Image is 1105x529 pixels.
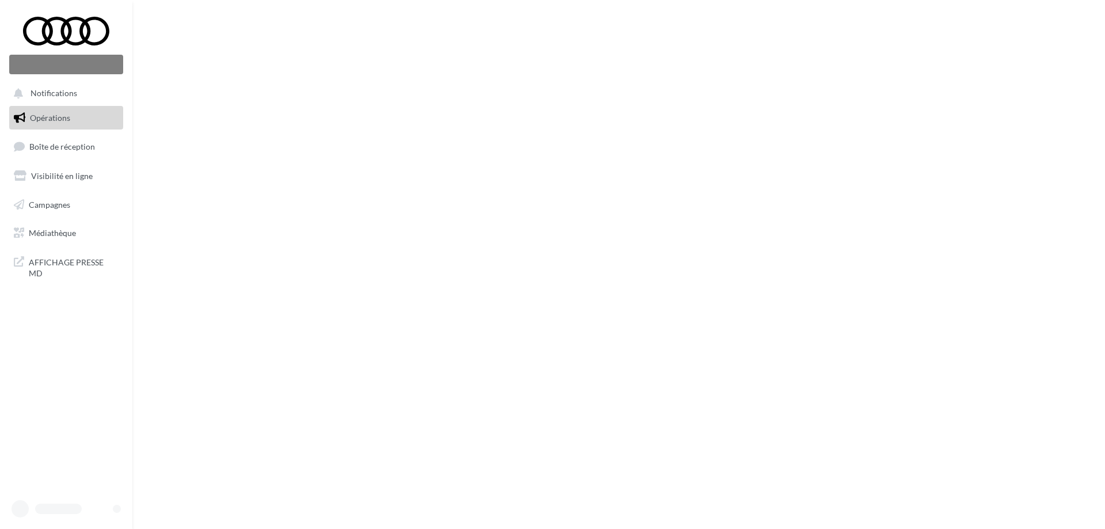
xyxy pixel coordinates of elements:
span: Boîte de réception [29,142,95,151]
a: Médiathèque [7,221,125,245]
span: Médiathèque [29,228,76,238]
span: Campagnes [29,199,70,209]
a: AFFICHAGE PRESSE MD [7,250,125,284]
a: Boîte de réception [7,134,125,159]
a: Opérations [7,106,125,130]
a: Visibilité en ligne [7,164,125,188]
span: Visibilité en ligne [31,171,93,181]
a: Campagnes [7,193,125,217]
div: Nouvelle campagne [9,55,123,74]
span: Opérations [30,113,70,123]
span: Notifications [31,89,77,98]
span: AFFICHAGE PRESSE MD [29,254,119,279]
